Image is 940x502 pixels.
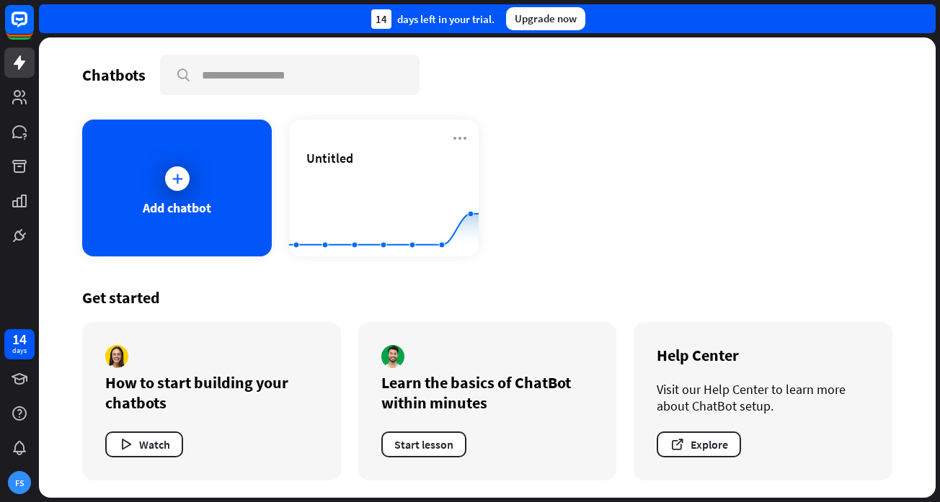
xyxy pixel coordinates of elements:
div: Get started [82,287,892,308]
img: author [105,345,128,368]
button: Open LiveChat chat widget [12,6,55,49]
a: 14 days [4,329,35,359]
div: Add chatbot [143,200,211,216]
div: Visit our Help Center to learn more about ChatBot setup. [657,381,869,414]
div: 14 [371,9,391,29]
div: How to start building your chatbots [105,372,318,413]
button: Watch [105,431,183,457]
div: Chatbots [82,65,146,85]
div: Upgrade now [506,7,585,30]
div: days [12,346,27,356]
div: 14 [12,333,27,346]
div: Help Center [657,345,869,365]
div: FS [8,471,31,494]
div: Learn the basics of ChatBot within minutes [381,372,594,413]
div: days left in your trial. [371,9,495,29]
button: Start lesson [381,431,466,457]
button: Explore [657,431,741,457]
span: Untitled [306,150,353,166]
img: author [381,345,404,368]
